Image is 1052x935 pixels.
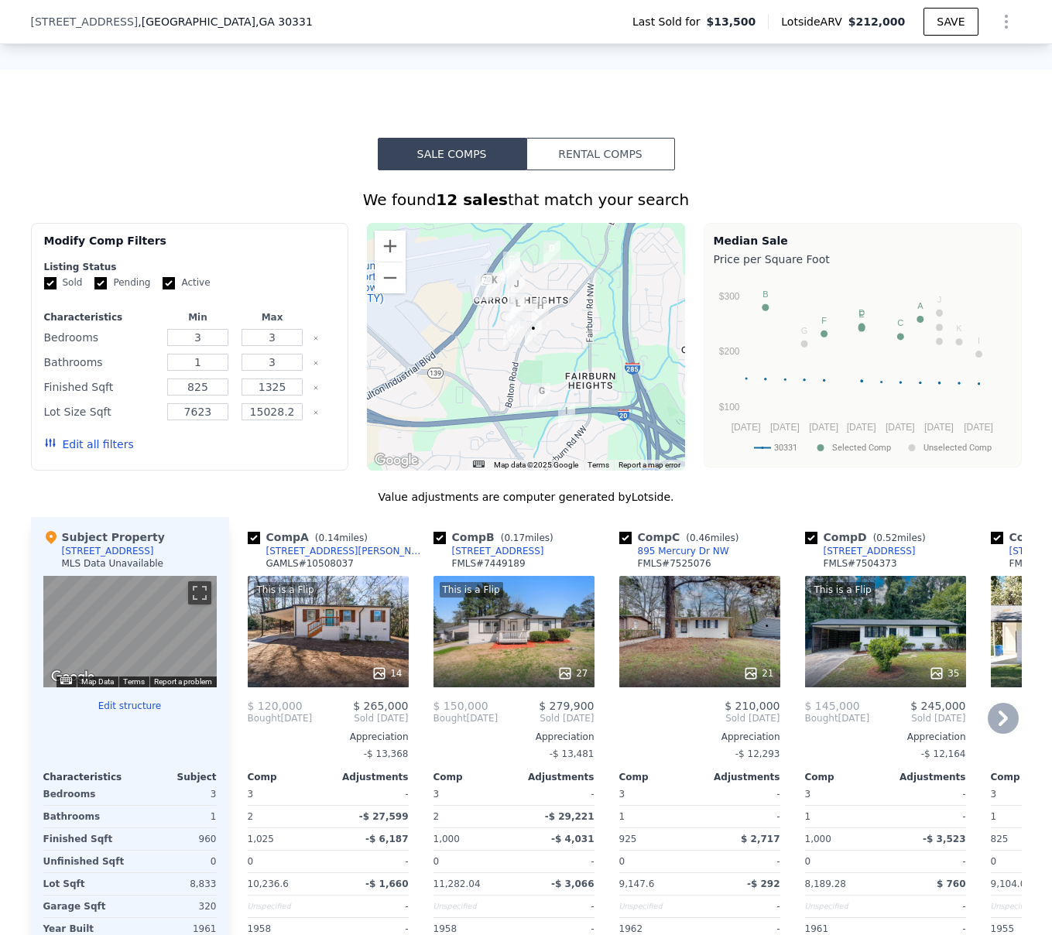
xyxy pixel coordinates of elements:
[81,676,114,687] button: Map Data
[433,806,511,827] div: 2
[735,748,780,759] span: -$ 12,293
[525,320,542,347] div: 3628 Fairburn Pl NW
[62,557,164,570] div: MLS Data Unavailable
[680,533,745,543] span: ( miles)
[248,712,281,724] span: Bought
[313,385,319,391] button: Clear
[331,896,409,917] div: -
[44,327,158,348] div: Bedrooms
[867,533,932,543] span: ( miles)
[632,14,707,29] span: Last Sold for
[885,422,914,433] text: [DATE]
[977,336,979,345] text: I
[731,422,760,433] text: [DATE]
[133,851,217,872] div: 0
[936,323,942,332] text: H
[532,298,549,324] div: 737 Bolton Rd NW
[372,666,402,681] div: 14
[47,667,98,687] a: Open this area in Google Maps (opens a new window)
[800,326,807,335] text: G
[846,422,876,433] text: [DATE]
[248,789,254,800] span: 3
[248,806,325,827] div: 2
[313,409,319,416] button: Clear
[452,545,544,557] div: [STREET_ADDRESS]
[707,14,756,29] span: $13,500
[703,851,780,872] div: -
[821,316,827,325] text: F
[43,576,217,687] div: Map
[375,231,406,262] button: Zoom in
[505,302,523,328] div: 3812 Clovis Ct NW
[365,834,408,844] span: -$ 6,187
[714,248,1012,270] div: Price per Square Foot
[43,771,130,783] div: Characteristics
[964,422,993,433] text: [DATE]
[494,461,578,469] span: Map data ©2025 Google
[452,557,526,570] div: FMLS # 7449189
[433,834,460,844] span: 1,000
[473,461,484,467] button: Keyboard shortcuts
[889,783,966,805] div: -
[558,403,575,430] div: 338 Ard Pl NW
[130,771,217,783] div: Subject
[725,700,780,712] span: $ 210,000
[331,783,409,805] div: -
[133,806,217,827] div: 1
[858,308,865,317] text: D
[503,321,520,348] div: 3650 Adkins Rd NW
[433,545,544,557] a: [STREET_ADDRESS]
[588,461,609,469] a: Terms (opens in new tab)
[809,422,838,433] text: [DATE]
[31,489,1022,505] div: Value adjustments are computer generated by Lotside .
[991,789,997,800] span: 3
[378,138,526,170] button: Sale Comps
[371,450,422,471] img: Google
[248,731,409,743] div: Appreciation
[805,834,831,844] span: 1,000
[923,443,992,453] text: Unselected Comp
[619,878,655,889] span: 9,147.6
[44,437,134,452] button: Edit all filters
[433,878,481,889] span: 11,282.04
[359,811,409,822] span: -$ 27,599
[876,533,897,543] span: 0.52
[312,712,408,724] span: Sold [DATE]
[991,878,1032,889] span: 9,104.04
[133,896,217,917] div: 320
[475,275,492,301] div: 812 Amber Pl NW
[743,666,773,681] div: 21
[700,771,780,783] div: Adjustments
[805,529,932,545] div: Comp D
[248,896,325,917] div: Unspecified
[503,252,520,278] div: 895 Mercury Dr NW
[43,806,127,827] div: Bathrooms
[43,529,165,545] div: Subject Property
[433,712,499,724] div: [DATE]
[703,896,780,917] div: -
[526,138,675,170] button: Rental Comps
[551,878,594,889] span: -$ 3,066
[163,277,175,289] input: Active
[551,834,594,844] span: -$ 4,031
[619,545,729,557] a: 895 Mercury Dr NW
[44,276,83,289] label: Sold
[43,896,127,917] div: Garage Sqft
[718,346,739,357] text: $200
[774,443,797,453] text: 30331
[248,529,374,545] div: Comp A
[375,262,406,293] button: Zoom out
[31,14,139,29] span: [STREET_ADDRESS]
[436,190,508,209] strong: 12 sales
[714,270,1012,464] div: A chart.
[433,771,514,783] div: Comp
[703,806,780,827] div: -
[508,276,525,303] div: 3687 Venus Pl NW
[937,295,941,304] text: J
[889,896,966,917] div: -
[440,582,503,598] div: This is a Flip
[921,748,966,759] span: -$ 12,164
[747,878,780,889] span: -$ 292
[133,783,217,805] div: 3
[545,811,595,822] span: -$ 29,221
